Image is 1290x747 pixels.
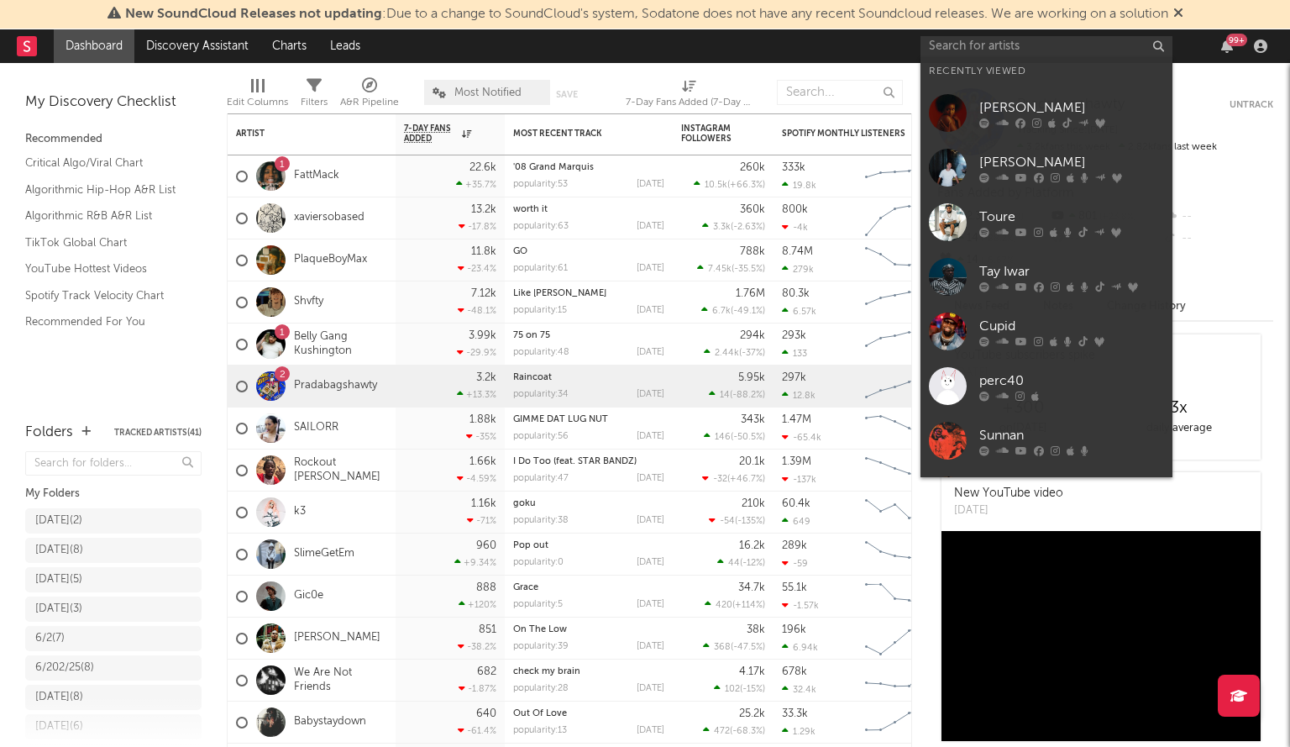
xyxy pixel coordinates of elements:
[25,597,202,622] a: [DATE](3)
[714,643,731,652] span: 368
[513,709,664,718] div: Out Of Love
[513,625,567,634] a: On The Low
[857,281,933,324] svg: Chart title
[1221,39,1233,53] button: 99+
[637,642,664,651] div: [DATE]
[294,330,387,359] a: Belly Gang Kushington
[857,702,933,744] svg: Chart title
[703,725,765,736] div: ( )
[782,129,908,139] div: Spotify Monthly Listeners
[457,473,496,484] div: -4.59 %
[709,515,765,526] div: ( )
[25,685,202,710] a: [DATE](8)
[513,415,664,424] div: GIMME DAT LUG NUT
[318,29,372,63] a: Leads
[513,499,536,508] a: goku
[735,601,763,610] span: +114 %
[513,205,548,214] a: worth it
[513,373,664,382] div: Raincoat
[236,129,362,139] div: Artist
[720,517,735,526] span: -54
[626,71,752,120] div: 7-Day Fans Added (7-Day Fans Added)
[739,666,765,677] div: 4.17k
[513,667,664,676] div: check my brain
[294,547,354,561] a: SlimeGetEm
[513,516,569,525] div: popularity: 38
[513,726,567,735] div: popularity: 13
[513,474,569,483] div: popularity: 47
[513,306,567,315] div: popularity: 15
[713,223,731,232] span: 3.3k
[747,624,765,635] div: 38k
[733,643,763,652] span: -47.5 %
[25,423,73,443] div: Folders
[637,264,664,273] div: [DATE]
[476,708,496,719] div: 640
[25,92,202,113] div: My Discovery Checklist
[717,557,765,568] div: ( )
[469,414,496,425] div: 1.88k
[513,247,527,256] a: GO
[730,475,763,484] span: +46.7 %
[782,222,808,233] div: -4k
[637,558,664,567] div: [DATE]
[782,708,808,719] div: 33.3k
[25,154,185,172] a: Critical Algo/Viral Chart
[294,505,306,519] a: k3
[340,71,399,120] div: A&R Pipeline
[471,246,496,257] div: 11.8k
[454,87,522,98] span: Most Notified
[929,61,1164,82] div: Recently Viewed
[738,582,765,593] div: 34.7k
[1162,228,1273,250] div: --
[513,709,567,718] a: Out Of Love
[738,372,765,383] div: 5.95k
[857,450,933,492] svg: Chart title
[782,600,819,611] div: -1.57k
[782,414,811,425] div: 1.47M
[467,515,496,526] div: -71 %
[782,498,810,509] div: 60.4k
[715,349,739,358] span: 2.44k
[782,264,814,275] div: 279k
[513,205,664,214] div: worth it
[857,155,933,197] svg: Chart title
[301,71,328,120] div: Filters
[637,726,664,735] div: [DATE]
[227,71,288,120] div: Edit Columns
[637,516,664,525] div: [DATE]
[857,576,933,618] svg: Chart title
[513,415,608,424] a: GIMME DAT LUG NUT
[741,414,765,425] div: 343k
[782,558,808,569] div: -59
[954,485,1063,502] div: New YouTube video
[637,474,664,483] div: [DATE]
[25,655,202,681] a: 6/202/25(8)
[742,349,763,358] span: -37 %
[697,263,765,274] div: ( )
[714,727,730,736] span: 472
[739,540,765,551] div: 16.2k
[25,260,185,278] a: YouTube Hottest Videos
[513,541,548,550] a: Pop out
[782,288,810,299] div: 80.3k
[730,181,763,190] span: +66.3 %
[25,626,202,651] a: 6/2(7)
[782,306,816,317] div: 6.57k
[733,223,763,232] span: -2.63 %
[920,413,1172,468] a: Sunnan
[742,498,765,509] div: 210k
[782,516,810,527] div: 649
[920,86,1172,140] a: [PERSON_NAME]
[728,559,740,568] span: 44
[25,538,202,563] a: [DATE](8)
[469,330,496,341] div: 3.99k
[857,618,933,660] svg: Chart title
[466,431,496,442] div: -35 %
[637,222,664,231] div: [DATE]
[294,295,323,309] a: Shvfty
[25,714,202,739] a: [DATE](6)
[35,570,82,590] div: [DATE] ( 5 )
[458,305,496,316] div: -48.1 %
[708,265,732,274] span: 7.45k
